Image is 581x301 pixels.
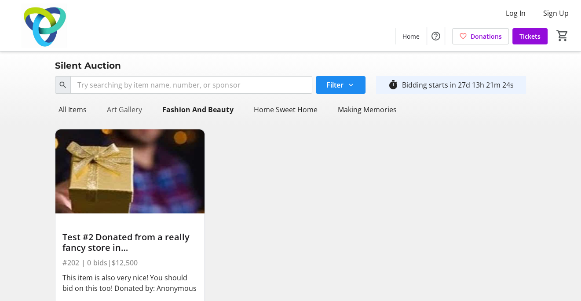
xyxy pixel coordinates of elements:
div: #202 | 0 bids | $12,500 [62,257,197,269]
button: Cart [555,28,570,44]
button: Filter [316,76,365,94]
button: Sign Up [536,6,576,20]
div: This item is also very nice! You should bid on this too! Donated by: Anonymous [62,272,197,294]
div: Art Gallery [103,101,146,118]
div: All Items [55,101,90,118]
div: Fashion And Beauty [159,101,237,118]
span: Tickets [519,32,541,41]
span: Donations [471,32,502,41]
mat-icon: timer_outline [388,80,398,90]
div: Silent Auction [50,59,126,73]
img: Trillium Health Partners Foundation's Logo [5,4,84,48]
button: Log In [499,6,533,20]
span: Home [402,32,420,41]
a: Tickets [512,28,548,44]
div: Home Sweet Home [250,101,321,118]
input: Try searching by item name, number, or sponsor [70,76,312,94]
div: Test #2 Donated from a really fancy store in [GEOGRAPHIC_DATA] [62,232,197,253]
img: Test #2 Donated from a really fancy store in mississauga [55,129,205,213]
button: Help [427,27,445,45]
a: Donations [452,28,509,44]
span: Sign Up [543,8,569,18]
div: Bidding starts in 27d 13h 21m 24s [402,80,514,90]
div: Making Memories [334,101,400,118]
span: Filter [326,80,343,90]
span: Log In [506,8,526,18]
a: Home [395,28,427,44]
